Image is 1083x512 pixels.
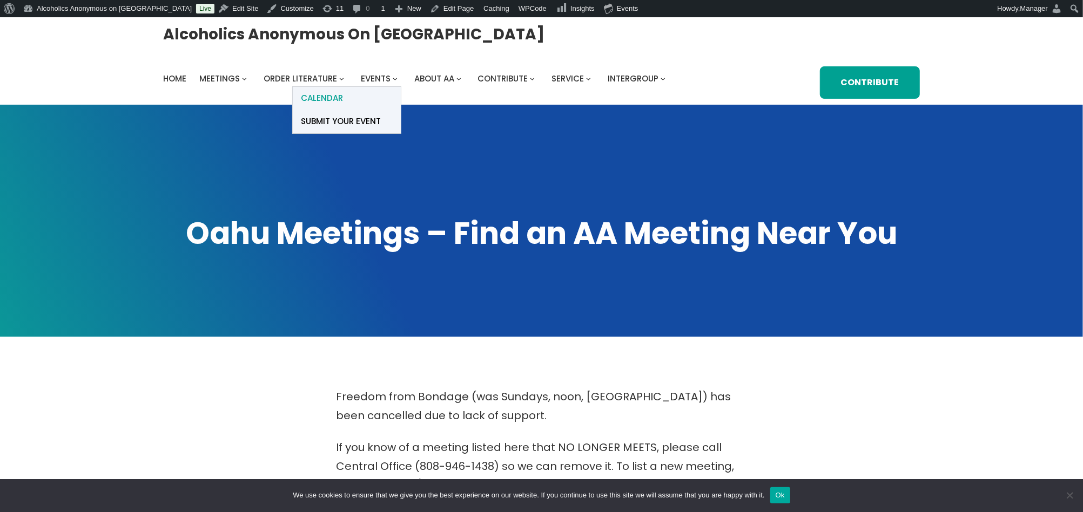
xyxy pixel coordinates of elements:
[1020,4,1048,12] span: Manager
[1064,490,1075,501] span: No
[820,66,919,99] a: Contribute
[164,71,187,86] a: Home
[586,76,591,81] button: Service submenu
[337,387,747,425] p: Freedom from Bondage (was Sundays, noon, [GEOGRAPHIC_DATA]) has been cancelled due to lack of sup...
[200,71,240,86] a: Meetings
[361,73,391,84] span: Events
[414,73,454,84] span: About AA
[301,91,343,106] span: Calendar
[393,76,398,81] button: Events submenu
[293,110,401,133] a: Submit Your Event
[770,487,790,503] button: Ok
[242,76,247,81] button: Meetings submenu
[339,76,344,81] button: Order Literature submenu
[551,71,584,86] a: Service
[293,87,401,110] a: Calendar
[164,213,920,254] h1: Oahu Meetings – Find an AA Meeting Near You
[456,76,461,81] button: About AA submenu
[164,21,545,47] a: Alcoholics Anonymous on [GEOGRAPHIC_DATA]
[200,73,240,84] span: Meetings
[337,438,747,495] p: If you know of a meeting listed here that NO LONGER MEETS, please call Central Office (808-946-14...
[608,73,658,84] span: Intergroup
[530,76,535,81] button: Contribute submenu
[264,73,337,84] span: Order Literature
[414,71,454,86] a: About AA
[164,71,669,86] nav: Intergroup
[361,71,391,86] a: Events
[551,73,584,84] span: Service
[478,71,528,86] a: Contribute
[570,4,595,12] span: Insights
[608,71,658,86] a: Intergroup
[196,4,214,13] a: Live
[661,76,665,81] button: Intergroup submenu
[293,490,764,501] span: We use cookies to ensure that we give you the best experience on our website. If you continue to ...
[478,73,528,84] span: Contribute
[164,73,187,84] span: Home
[301,114,381,129] span: Submit Your Event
